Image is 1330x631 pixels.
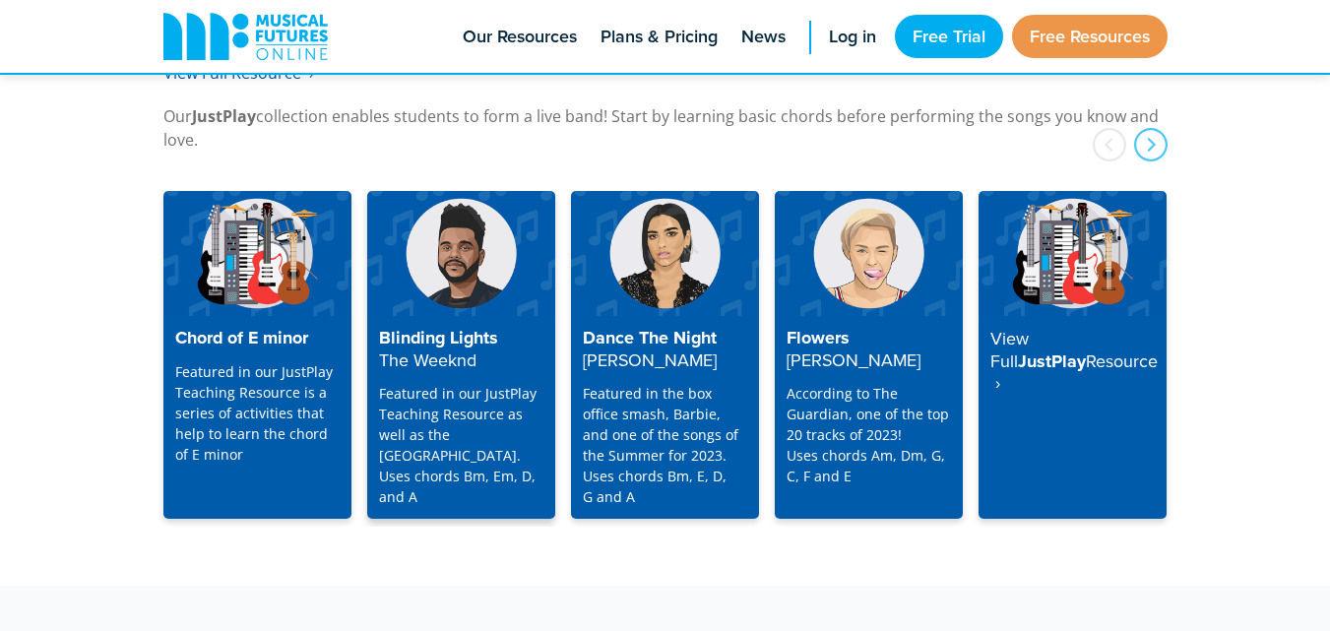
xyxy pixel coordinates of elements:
span: View Full Resource‎‏‏‎ ‎ › [163,62,314,84]
strong: View Full [990,326,1029,373]
a: Flowers[PERSON_NAME] According to The Guardian, one of the top 20 tracks of 2023!Uses chords Am, ... [775,191,963,519]
strong: Resource ‎ › [990,348,1158,396]
strong: [PERSON_NAME] [583,347,717,372]
h4: Dance The Night [583,328,747,371]
p: Featured in the box office smash, Barbie, and one of the songs of the Summer for 2023. Uses chord... [583,383,747,507]
strong: [PERSON_NAME] [787,347,920,372]
a: Blinding LightsThe Weeknd Featured in our JustPlay Teaching Resource as well as the [GEOGRAPHIC_D... [367,191,555,519]
span: News [741,24,786,50]
strong: The Weeknd [379,347,476,372]
p: Featured in our JustPlay Teaching Resource is a series of activities that help to learn the chord... [175,361,340,465]
a: Chord of E minor Featured in our JustPlay Teaching Resource is a series of activities that help t... [163,191,351,519]
a: View FullJustPlayResource ‎ › [979,191,1167,519]
a: Free Trial [895,15,1003,58]
div: next [1134,128,1168,161]
a: Dance The Night[PERSON_NAME] Featured in the box office smash, Barbie, and one of the songs of th... [571,191,759,519]
p: Our collection enables students to form a live band! Start by learning basic chords before perfor... [163,104,1168,152]
div: prev [1093,128,1126,161]
h4: JustPlay [990,328,1155,395]
span: Plans & Pricing [601,24,718,50]
h4: Chord of E minor [175,328,340,349]
span: Log in [829,24,876,50]
strong: JustPlay [192,105,256,127]
p: According to The Guardian, one of the top 20 tracks of 2023! Uses chords Am, Dm, G, C, F and E [787,383,951,486]
h4: Blinding Lights [379,328,543,371]
p: Featured in our JustPlay Teaching Resource as well as the [GEOGRAPHIC_DATA]. Uses chords Bm, Em, ... [379,383,543,507]
span: Our Resources [463,24,577,50]
h4: Flowers [787,328,951,371]
a: Free Resources [1012,15,1168,58]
